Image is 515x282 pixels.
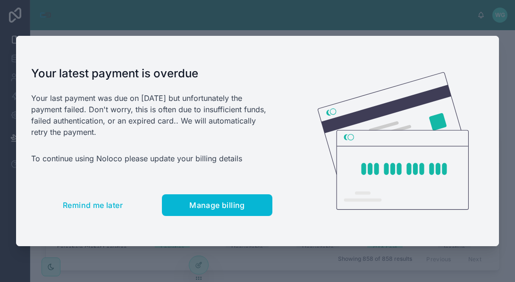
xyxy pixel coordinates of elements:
p: To continue using Noloco please update your billing details [31,153,272,164]
h1: Your latest payment is overdue [31,66,272,81]
span: Manage billing [189,200,245,210]
span: Remind me later [63,200,123,210]
img: Credit card illustration [318,72,469,210]
button: Manage billing [162,194,272,216]
p: Your last payment was due on [DATE] but unfortunately the payment failed. Don't worry, this is of... [31,92,272,138]
button: Remind me later [31,194,154,216]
